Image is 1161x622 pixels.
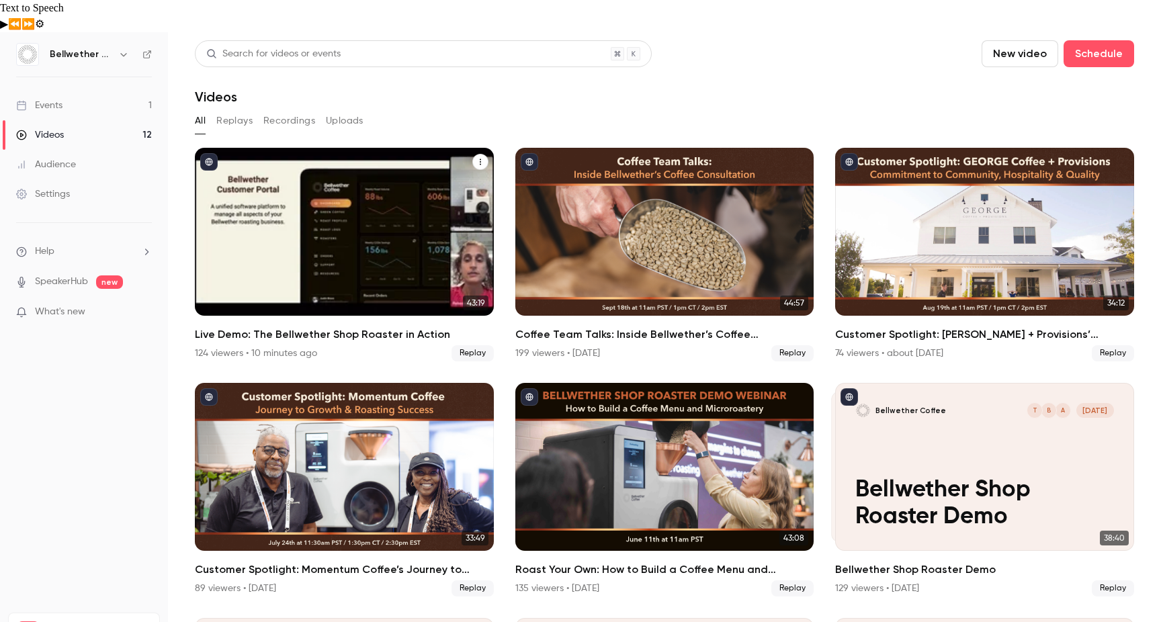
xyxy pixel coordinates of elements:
div: Audience [16,158,76,171]
div: 129 viewers • [DATE] [835,582,919,595]
h2: Customer Spotlight: [PERSON_NAME] + Provisions’ Commitment to Community, Hospitality & Quality [835,326,1134,343]
a: 33:49Customer Spotlight: Momentum Coffee’s Journey to Growth & Roasting Success89 viewers • [DATE... [195,383,494,596]
span: Help [35,245,54,259]
span: Replay [1092,580,1134,596]
a: 34:12Customer Spotlight: [PERSON_NAME] + Provisions’ Commitment to Community, Hospitality & Quali... [835,148,1134,361]
a: SpeakerHub [35,275,88,289]
button: published [521,388,538,406]
div: Videos [16,128,64,142]
img: Bellwether Shop Roaster Demo [855,403,870,418]
div: 199 viewers • [DATE] [515,347,600,360]
div: Search for videos or events [206,47,341,61]
div: B [1041,402,1057,418]
a: 44:57Coffee Team Talks: Inside Bellwether’s Coffee Consultation199 viewers • [DATE]Replay [515,148,814,361]
button: Settings [35,16,44,32]
span: [DATE] [1076,403,1114,418]
a: Bellwether Shop Roaster Demo Bellwether CoffeeABT[DATE]Bellwether Shop Roaster Demo38:40Bellwethe... [835,383,1134,596]
span: Replay [451,345,494,361]
li: Coffee Team Talks: Inside Bellwether’s Coffee Consultation [515,148,814,361]
span: 34:12 [1103,296,1129,310]
li: Live Demo: The Bellwether Shop Roaster in Action [195,148,494,361]
li: Roast Your Own: How to Build a Coffee Menu and Microroastery with Bellwether [515,383,814,596]
span: 43:08 [779,531,808,545]
iframe: Noticeable Trigger [136,306,152,318]
p: Bellwether Coffee [875,406,946,416]
span: Replay [771,580,814,596]
span: Replay [451,580,494,596]
button: published [841,388,858,406]
a: 43:08Roast Your Own: How to Build a Coffee Menu and Microroastery with Bellwether135 viewers • [D... [515,383,814,596]
button: Schedule [1064,40,1134,67]
div: 135 viewers • [DATE] [515,582,599,595]
li: help-dropdown-opener [16,245,152,259]
h2: Live Demo: The Bellwether Shop Roaster in Action [195,326,494,343]
span: new [96,275,123,289]
li: Customer Spotlight: Momentum Coffee’s Journey to Growth & Roasting Success [195,383,494,596]
li: Customer Spotlight: GEORGE Coffee + Provisions’ Commitment to Community, Hospitality & Quality [835,148,1134,361]
button: published [200,153,218,171]
span: 43:19 [463,296,488,310]
button: published [841,153,858,171]
div: T [1027,402,1043,418]
h2: Coffee Team Talks: Inside Bellwether’s Coffee Consultation [515,326,814,343]
div: 89 viewers • [DATE] [195,582,276,595]
span: 33:49 [462,531,488,545]
h2: Roast Your Own: How to Build a Coffee Menu and Microroastery with Bellwether [515,562,814,578]
button: All [195,110,206,132]
span: Replay [771,345,814,361]
h1: Videos [195,89,237,105]
span: 38:40 [1100,531,1129,545]
button: published [521,153,538,171]
h2: Bellwether Shop Roaster Demo [835,562,1134,578]
button: Uploads [326,110,363,132]
button: New video [982,40,1058,67]
div: 74 viewers • about [DATE] [835,347,943,360]
h2: Customer Spotlight: Momentum Coffee’s Journey to Growth & Roasting Success [195,562,494,578]
span: 44:57 [780,296,808,310]
button: Previous [8,16,21,32]
button: Forward [21,16,35,32]
span: Replay [1092,345,1134,361]
div: Settings [16,187,70,201]
span: What's new [35,305,85,319]
button: Recordings [263,110,315,132]
li: Bellwether Shop Roaster Demo [835,383,1134,596]
p: Bellwether Shop Roaster Demo [855,477,1114,531]
a: 43:19Live Demo: The Bellwether Shop Roaster in Action124 viewers • 10 minutes agoReplay [195,148,494,361]
div: 124 viewers • 10 minutes ago [195,347,317,360]
h6: Bellwether Coffee [50,48,113,61]
div: Events [16,99,62,112]
img: Bellwether Coffee [17,44,38,65]
button: Replays [216,110,253,132]
button: published [200,388,218,406]
div: A [1055,402,1071,418]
